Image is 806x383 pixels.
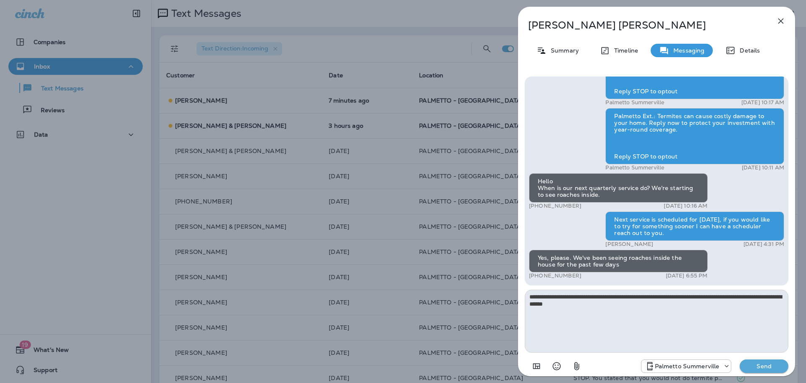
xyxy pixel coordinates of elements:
[547,47,579,54] p: Summary
[529,272,581,279] p: [PHONE_NUMBER]
[743,241,784,248] p: [DATE] 4:31 PM
[610,47,638,54] p: Timeline
[641,361,731,371] div: +1 (843) 594-2691
[605,211,784,241] div: Next service is scheduled for [DATE], if you would like to try for something sooner I can have a ...
[741,99,784,106] p: [DATE] 10:17 AM
[605,241,653,248] p: [PERSON_NAME]
[666,272,708,279] p: [DATE] 6:55 PM
[669,47,704,54] p: Messaging
[605,108,784,164] div: Palmetto Ext.: Termites can cause costly damage to your home. Reply now to protect your investmen...
[529,250,708,272] div: Yes, please. We've been seeing roaches inside the house for the past few days
[740,359,788,373] button: Send
[605,164,664,171] p: Palmetto Summerville
[746,362,782,370] p: Send
[528,19,757,31] p: [PERSON_NAME] [PERSON_NAME]
[655,363,720,370] p: Palmetto Summerville
[529,173,708,203] div: Hello When is our next quarterly service do? We're starting to see roaches inside.
[735,47,760,54] p: Details
[548,358,565,375] button: Select an emoji
[742,164,784,171] p: [DATE] 10:11 AM
[528,358,545,375] button: Add in a premade template
[529,203,581,209] p: [PHONE_NUMBER]
[605,99,664,106] p: Palmetto Summerville
[664,203,707,209] p: [DATE] 10:16 AM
